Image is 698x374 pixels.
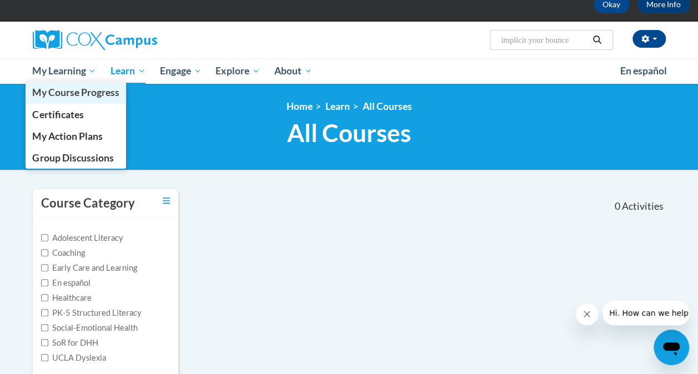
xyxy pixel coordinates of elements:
a: Learn [325,100,350,112]
span: 0 [614,200,620,213]
label: SoR for DHH [41,337,98,349]
span: My Action Plans [32,130,102,142]
img: Cox Campus [33,30,157,50]
label: Coaching [41,247,85,259]
a: Cox Campus [33,30,233,50]
label: Healthcare [41,292,92,304]
span: Group Discussions [32,152,113,164]
span: Engage [160,64,202,78]
a: Engage [153,58,209,84]
label: Adolescent Literacy [41,232,123,244]
a: Certificates [26,104,127,125]
span: My Learning [32,64,96,78]
a: Explore [208,58,267,84]
a: En español [613,59,674,83]
a: My Course Progress [26,82,127,103]
a: Learn [103,58,153,84]
span: Hi. How can we help? [7,8,90,17]
input: Checkbox for Options [41,354,48,361]
div: Main menu [24,58,674,84]
span: All Courses [287,118,411,148]
input: Checkbox for Options [41,234,48,241]
span: Learn [111,64,145,78]
a: Home [287,100,313,112]
input: Search Courses [500,33,589,47]
a: Group Discussions [26,147,127,169]
input: Checkbox for Options [41,339,48,346]
a: Toggle collapse [163,195,170,207]
label: Early Care and Learning [41,262,137,274]
input: Checkbox for Options [41,324,48,331]
iframe: Message from company [602,301,689,325]
a: About [267,58,319,84]
label: UCLA Dyslexia [41,352,106,364]
a: My Action Plans [26,125,127,147]
input: Checkbox for Options [41,264,48,271]
h3: Course Category [41,195,135,212]
button: Account Settings [632,30,666,48]
input: Checkbox for Options [41,279,48,286]
label: En español [41,277,91,289]
iframe: Close message [576,303,598,325]
span: Explore [215,64,260,78]
span: En español [620,65,667,77]
label: PK-5 Structured Literacy [41,307,142,319]
span: About [274,64,312,78]
span: My Course Progress [32,87,119,98]
button: Search [589,33,605,47]
span: Certificates [32,109,83,120]
span: Activities [622,200,664,213]
label: Social-Emotional Health [41,322,138,334]
input: Checkbox for Options [41,309,48,316]
a: All Courses [363,100,412,112]
iframe: Button to launch messaging window [654,330,689,365]
a: My Learning [26,58,104,84]
input: Checkbox for Options [41,294,48,301]
input: Checkbox for Options [41,249,48,256]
